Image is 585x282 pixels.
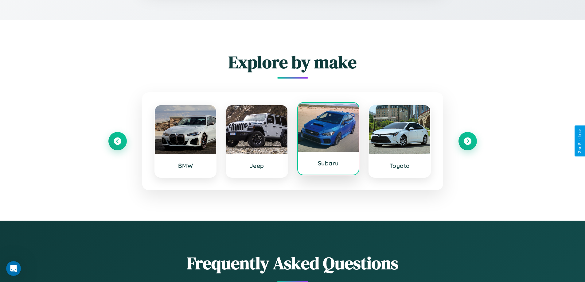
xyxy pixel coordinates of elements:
iframe: Intercom live chat [6,261,21,276]
h3: Toyota [375,162,424,169]
h3: Jeep [232,162,281,169]
div: Give Feedback [578,129,582,153]
h2: Frequently Asked Questions [108,251,477,275]
h3: BMW [161,162,210,169]
h2: Explore by make [108,50,477,74]
h3: Subaru [304,160,353,167]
